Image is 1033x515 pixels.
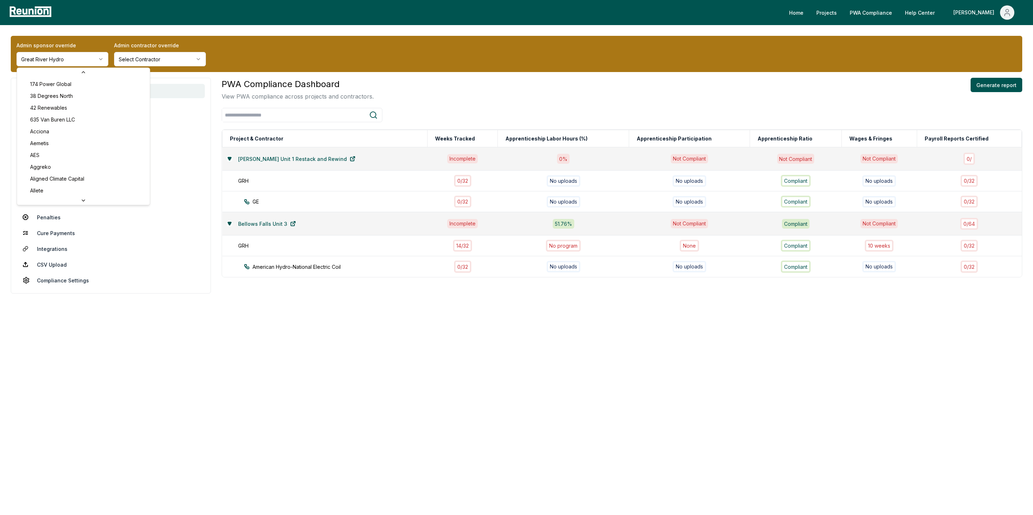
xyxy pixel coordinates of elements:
span: AES [30,151,39,159]
span: 635 Van Buren LLC [30,116,75,123]
span: 174 Power Global [30,80,71,88]
span: Aligned Climate Capital [30,175,84,182]
span: Allete [30,187,43,194]
span: 42 Renewables [30,104,67,111]
span: Aggreko [30,163,51,171]
span: 38 Degrees North [30,92,73,100]
span: Acciona [30,128,49,135]
span: Aemetis [30,139,49,147]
